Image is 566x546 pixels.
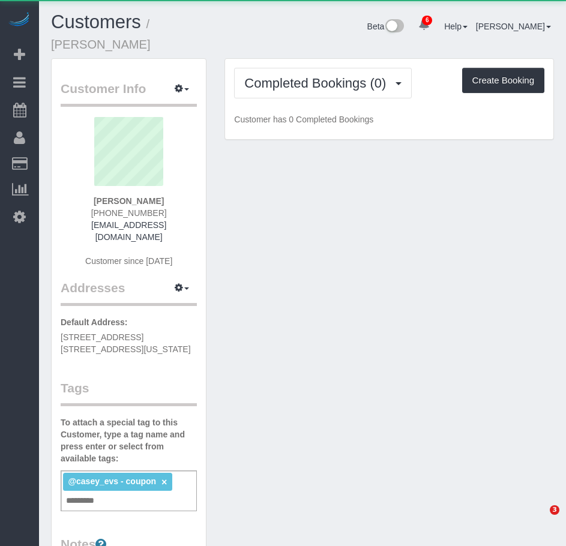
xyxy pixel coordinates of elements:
a: 6 [412,12,436,38]
button: Create Booking [462,68,544,93]
p: Customer has 0 Completed Bookings [234,113,544,125]
span: Completed Bookings (0) [244,76,392,91]
a: Help [444,22,468,31]
span: 3 [550,505,559,515]
img: Automaid Logo [7,12,31,29]
a: Customers [51,11,141,32]
a: × [161,477,167,487]
a: Beta [367,22,405,31]
legend: Customer Info [61,80,197,107]
span: [PHONE_NUMBER] [91,208,167,218]
label: To attach a special tag to this Customer, type a tag name and press enter or select from availabl... [61,416,197,464]
strong: [PERSON_NAME] [94,196,164,206]
span: Customer since [DATE] [85,256,172,266]
span: [STREET_ADDRESS] [STREET_ADDRESS][US_STATE] [61,332,191,354]
legend: Tags [61,379,197,406]
button: Completed Bookings (0) [234,68,412,98]
label: Default Address: [61,316,128,328]
a: [PERSON_NAME] [476,22,551,31]
span: @casey_evs - coupon [68,476,156,486]
a: [EMAIL_ADDRESS][DOMAIN_NAME] [91,220,166,242]
iframe: Intercom live chat [525,505,554,534]
img: New interface [384,19,404,35]
span: 6 [422,16,432,25]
